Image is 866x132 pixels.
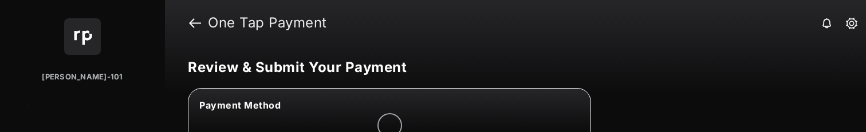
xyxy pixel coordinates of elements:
a: Home [18,95,165,122]
h5: Review & Submit Your Payment [188,61,834,74]
span: Payment Method [199,99,281,111]
p: [PERSON_NAME]-101 [42,71,123,83]
strong: One Tap Payment [208,16,327,30]
img: svg+xml;base64,PHN2ZyB4bWxucz0iaHR0cDovL3d3dy53My5vcmcvMjAwMC9zdmciIHdpZHRoPSI2NCIgaGVpZ2h0PSI2NC... [64,18,101,55]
